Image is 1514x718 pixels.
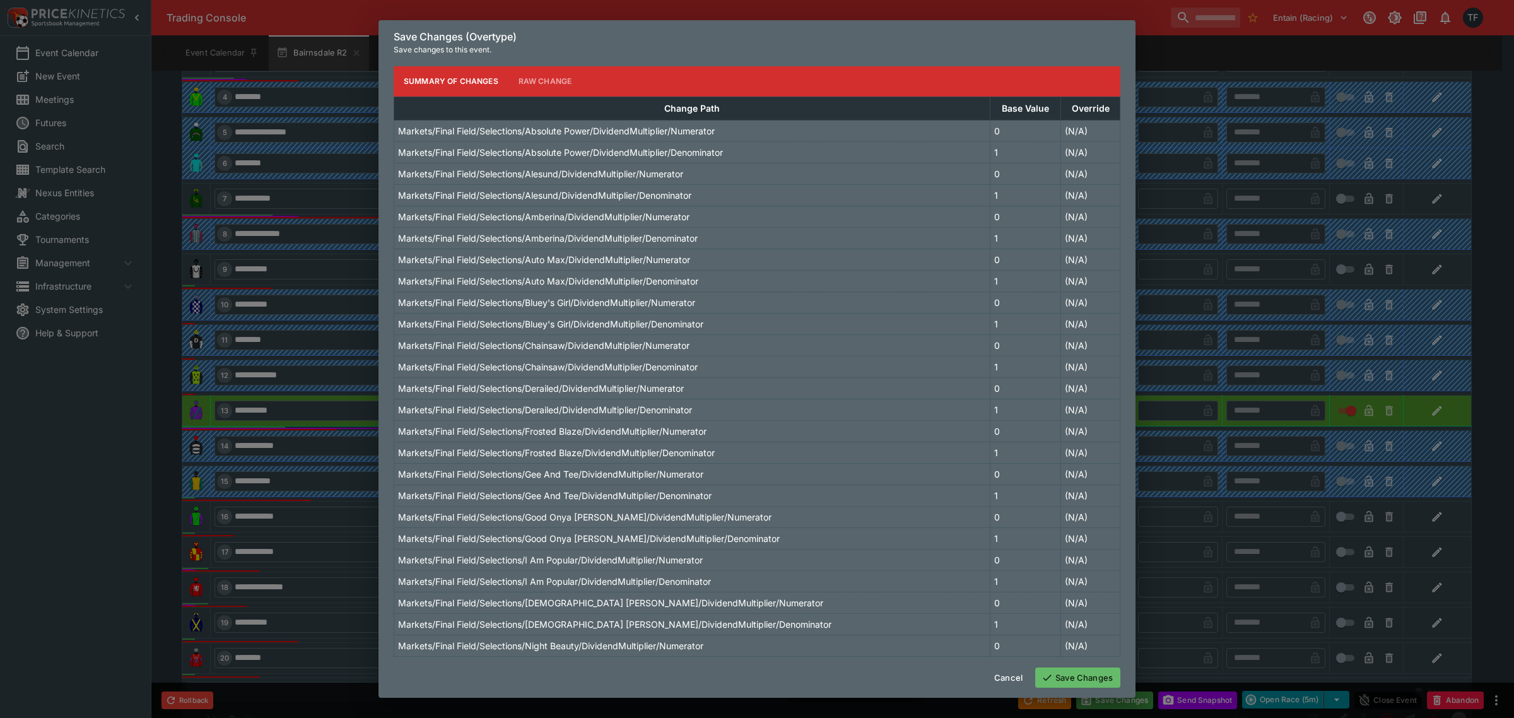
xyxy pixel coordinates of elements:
td: (N/A) [1061,570,1120,592]
td: 0 [990,592,1061,613]
td: 1 [990,313,1061,334]
td: 0 [990,420,1061,442]
td: 0 [990,506,1061,527]
td: 1 [990,270,1061,291]
p: Markets/Final Field/Selections/I Am Popular/DividendMultiplier/Numerator [398,553,703,567]
td: (N/A) [1061,249,1120,270]
td: 0 [990,334,1061,356]
td: (N/A) [1061,613,1120,635]
td: (N/A) [1061,506,1120,527]
p: Markets/Final Field/Selections/Amberina/DividendMultiplier/Numerator [398,210,690,223]
td: 0 [990,291,1061,313]
h6: Save Changes (Overtype) [394,30,1120,44]
p: Markets/Final Field/Selections/[DEMOGRAPHIC_DATA] [PERSON_NAME]/DividendMultiplier/Denominator [398,618,831,631]
p: Markets/Final Field/Selections/Auto Max/DividendMultiplier/Denominator [398,274,698,288]
td: (N/A) [1061,206,1120,227]
td: 1 [990,399,1061,420]
td: (N/A) [1061,163,1120,184]
p: Markets/Final Field/Selections/Alesund/DividendMultiplier/Denominator [398,189,691,202]
th: Base Value [990,97,1061,120]
p: Markets/Final Field/Selections/Bluey's Girl/DividendMultiplier/Numerator [398,296,695,309]
td: 1 [990,656,1061,678]
p: Markets/Final Field/Selections/Alesund/DividendMultiplier/Numerator [398,167,683,180]
p: Markets/Final Field/Selections/Gee And Tee/DividendMultiplier/Numerator [398,468,703,481]
p: Markets/Final Field/Selections/Chainsaw/DividendMultiplier/Denominator [398,360,698,374]
p: Markets/Final Field/Selections/Derailed/DividendMultiplier/Denominator [398,403,692,416]
p: Markets/Final Field/Selections/Bluey's Girl/DividendMultiplier/Denominator [398,317,703,331]
td: (N/A) [1061,227,1120,249]
td: (N/A) [1061,291,1120,313]
td: (N/A) [1061,184,1120,206]
td: (N/A) [1061,656,1120,678]
p: Markets/Final Field/Selections/Good Onya [PERSON_NAME]/DividendMultiplier/Denominator [398,532,780,545]
td: (N/A) [1061,377,1120,399]
button: Summary of Changes [394,66,508,97]
p: Save changes to this event. [394,44,1120,56]
td: 0 [990,120,1061,141]
td: 1 [990,527,1061,549]
td: (N/A) [1061,399,1120,420]
td: (N/A) [1061,120,1120,141]
td: (N/A) [1061,141,1120,163]
td: (N/A) [1061,356,1120,377]
p: Markets/Final Field/Selections/I Am Popular/DividendMultiplier/Denominator [398,575,711,588]
td: (N/A) [1061,527,1120,549]
p: Markets/Final Field/Selections/Frosted Blaze/DividendMultiplier/Denominator [398,446,715,459]
p: Markets/Final Field/Selections/Amberina/DividendMultiplier/Denominator [398,232,698,245]
td: 1 [990,356,1061,377]
button: Raw Change [508,66,582,97]
td: 1 [990,485,1061,506]
th: Override [1061,97,1120,120]
p: Markets/Final Field/Selections/Absolute Power/DividendMultiplier/Numerator [398,124,715,138]
p: Markets/Final Field/Selections/Auto Max/DividendMultiplier/Numerator [398,253,690,266]
td: (N/A) [1061,334,1120,356]
td: (N/A) [1061,592,1120,613]
td: 1 [990,570,1061,592]
td: 1 [990,442,1061,463]
button: Save Changes [1035,668,1120,688]
td: (N/A) [1061,463,1120,485]
td: 0 [990,163,1061,184]
td: 0 [990,463,1061,485]
td: (N/A) [1061,635,1120,656]
td: 0 [990,549,1061,570]
td: 0 [990,206,1061,227]
td: 0 [990,635,1061,656]
p: Markets/Final Field/Selections/Gee And Tee/DividendMultiplier/Denominator [398,489,712,502]
td: (N/A) [1061,313,1120,334]
td: 1 [990,141,1061,163]
p: Markets/Final Field/Selections/[DEMOGRAPHIC_DATA] [PERSON_NAME]/DividendMultiplier/Numerator [398,596,823,609]
td: 0 [990,249,1061,270]
td: 1 [990,184,1061,206]
td: 1 [990,227,1061,249]
p: Markets/Final Field/Selections/Absolute Power/DividendMultiplier/Denominator [398,146,723,159]
td: (N/A) [1061,549,1120,570]
td: (N/A) [1061,270,1120,291]
button: Cancel [987,668,1030,688]
td: (N/A) [1061,420,1120,442]
td: (N/A) [1061,485,1120,506]
td: (N/A) [1061,442,1120,463]
p: Markets/Final Field/Selections/Chainsaw/DividendMultiplier/Numerator [398,339,690,352]
p: Markets/Final Field/Selections/Good Onya [PERSON_NAME]/DividendMultiplier/Numerator [398,510,772,524]
p: Markets/Final Field/Selections/Night Beauty/DividendMultiplier/Numerator [398,639,703,652]
th: Change Path [394,97,990,120]
td: 1 [990,613,1061,635]
p: Markets/Final Field/Selections/Derailed/DividendMultiplier/Numerator [398,382,684,395]
p: Markets/Final Field/Selections/Frosted Blaze/DividendMultiplier/Numerator [398,425,707,438]
td: 0 [990,377,1061,399]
